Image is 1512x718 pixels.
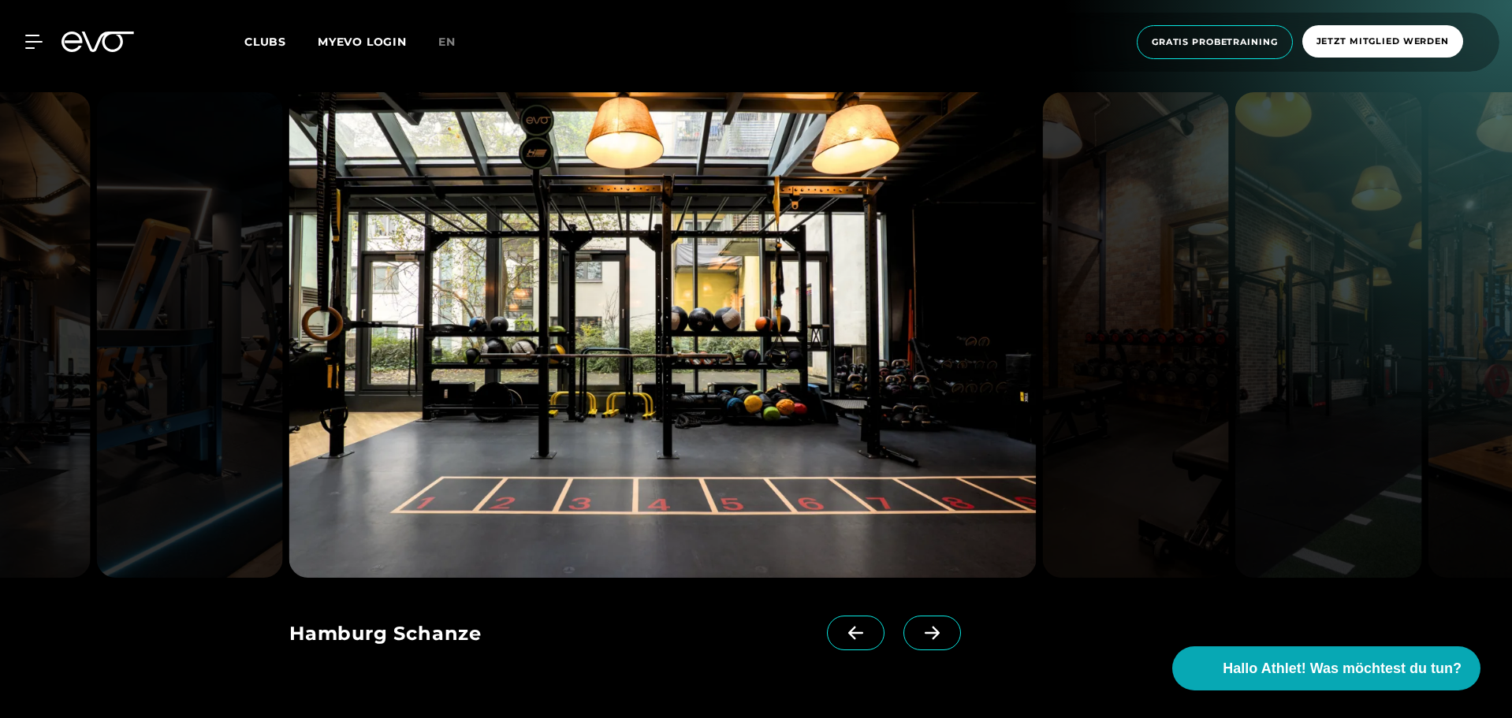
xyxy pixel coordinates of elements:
[1316,35,1449,48] span: Jetzt Mitglied werden
[1172,646,1480,690] button: Hallo Athlet! Was möchtest du tun?
[1152,35,1278,49] span: Gratis Probetraining
[244,35,286,49] span: Clubs
[1132,25,1298,59] a: Gratis Probetraining
[289,92,1036,578] img: evofitness
[1298,25,1468,59] a: Jetzt Mitglied werden
[318,35,407,49] a: MYEVO LOGIN
[1042,92,1229,578] img: evofitness
[438,33,475,51] a: en
[438,35,456,49] span: en
[1235,92,1422,578] img: evofitness
[244,34,318,49] a: Clubs
[1223,658,1462,679] span: Hallo Athlet! Was möchtest du tun?
[96,92,283,578] img: evofitness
